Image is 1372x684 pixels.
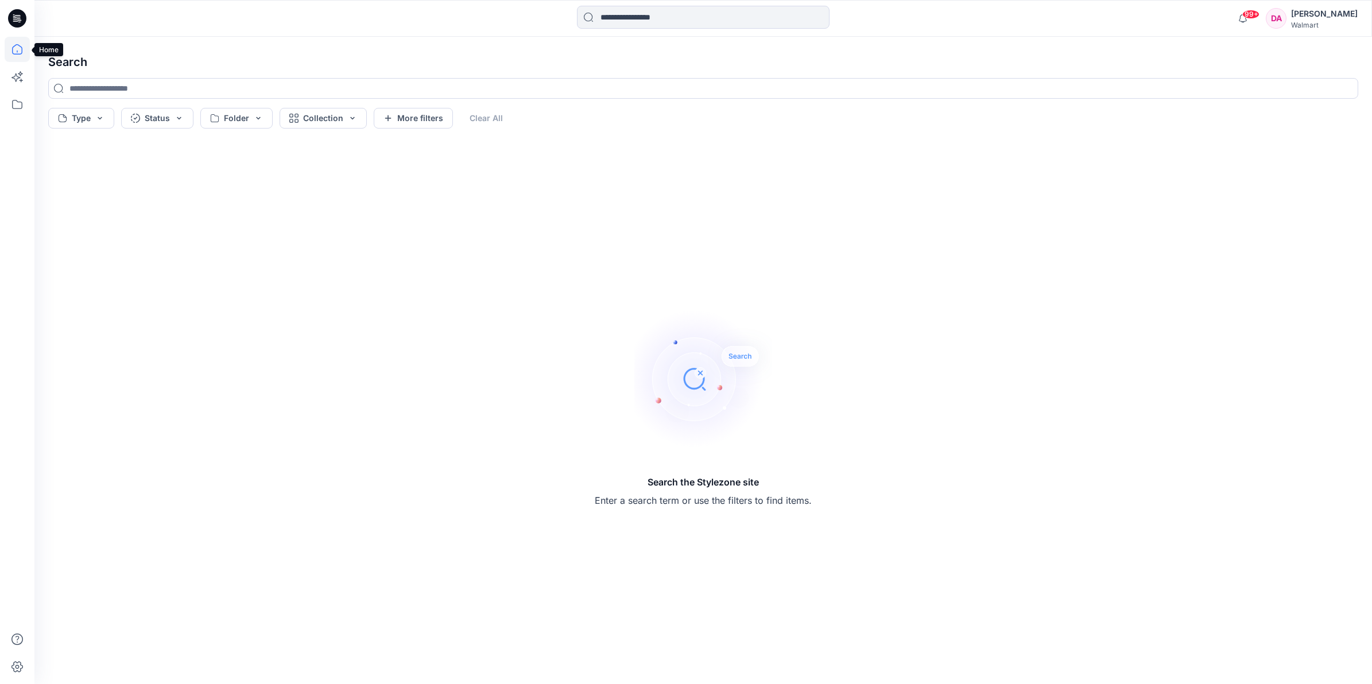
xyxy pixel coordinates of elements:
[1242,10,1259,19] span: 99+
[595,475,812,489] h5: Search the Stylezone site
[634,310,772,448] img: Search the Stylezone site
[595,493,812,507] p: Enter a search term or use the filters to find items.
[48,108,114,129] button: Type
[121,108,193,129] button: Status
[200,108,273,129] button: Folder
[280,108,367,129] button: Collection
[1291,7,1358,21] div: [PERSON_NAME]
[374,108,453,129] button: More filters
[1291,21,1358,29] div: Walmart
[39,46,1367,78] h4: Search
[1266,8,1286,29] div: DA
